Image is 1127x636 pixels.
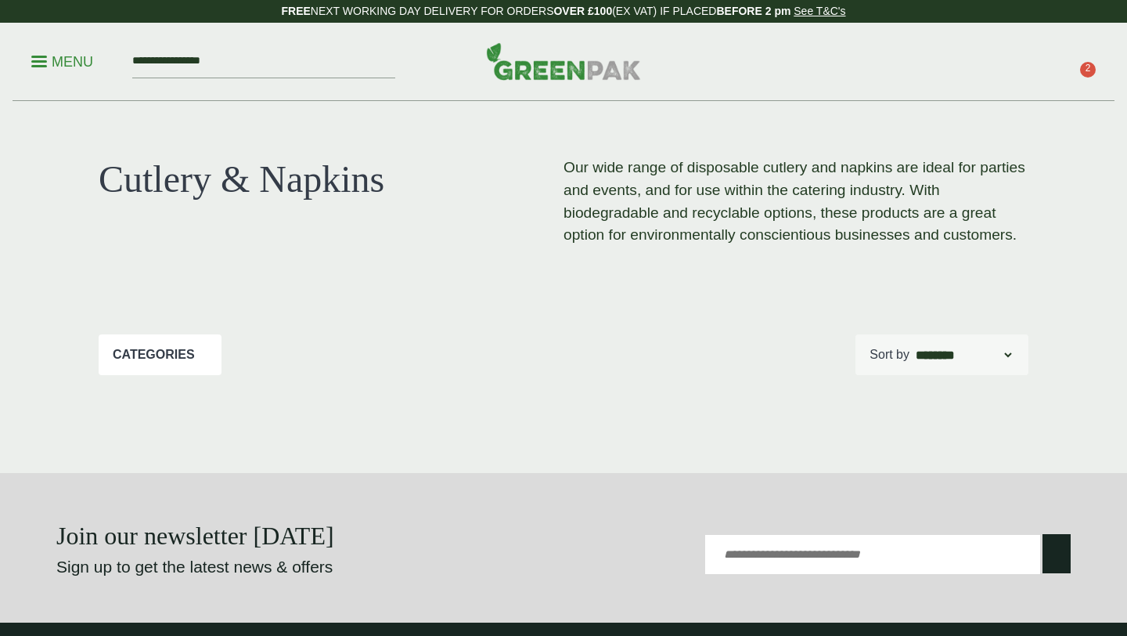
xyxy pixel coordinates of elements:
[486,42,641,80] img: GreenPak Supplies
[794,5,845,17] a: See T&C's
[1080,62,1096,78] span: 2
[281,5,310,17] strong: FREE
[31,52,93,71] p: Menu
[870,345,909,364] p: Sort by
[113,345,195,364] p: Categories
[31,52,93,68] a: Menu
[913,345,1014,364] select: Shop order
[56,555,513,580] p: Sign up to get the latest news & offers
[563,157,1028,247] p: Our wide range of disposable cutlery and napkins are ideal for parties and events, and for use wi...
[716,5,790,17] strong: BEFORE 2 pm
[56,522,334,550] strong: Join our newsletter [DATE]
[553,5,612,17] strong: OVER £100
[99,157,563,202] h1: Cutlery & Napkins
